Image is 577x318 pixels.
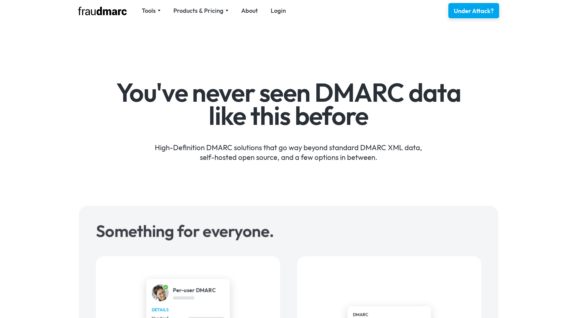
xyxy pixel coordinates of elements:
a: About [241,6,258,15]
a: Under Attack? [448,3,499,18]
div: DMARC [353,312,426,318]
div: Per-user DMARC [173,286,215,294]
div: details [151,307,224,313]
div: Under Attack? [454,7,494,15]
div: High-Definition DMARC solutions that go way beyond standard DMARC XML data, self-hosted open sour... [112,133,465,162]
a: Login [271,6,286,15]
div: Products & Pricing [173,6,224,15]
h1: You've never seen DMARC data like this before [112,81,465,127]
div: Products & Pricing [173,6,228,15]
div: Tools [142,6,156,15]
h3: Something for everyone. [96,223,481,239]
div: Tools [142,6,161,15]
